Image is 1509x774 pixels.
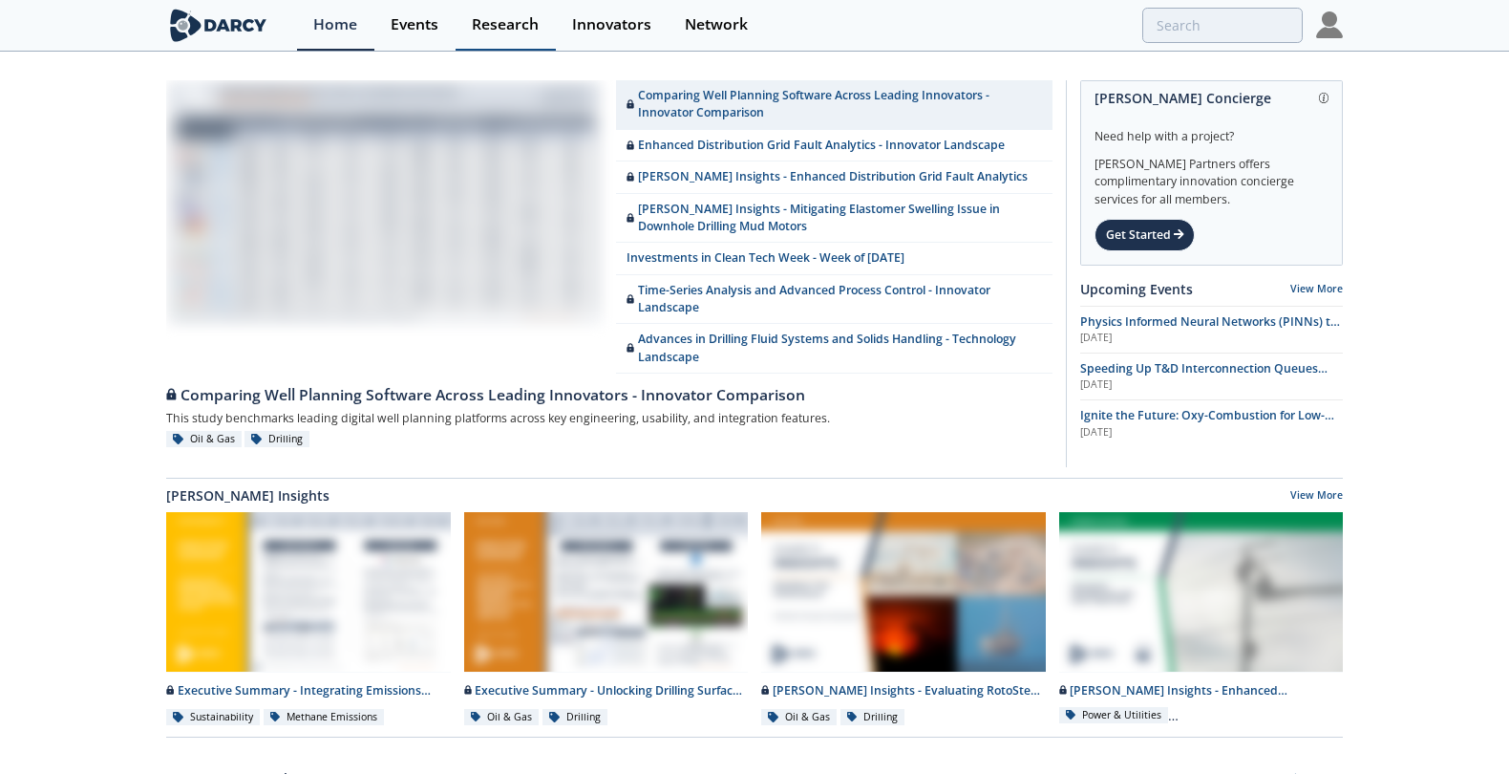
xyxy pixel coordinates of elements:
[1095,81,1328,115] div: [PERSON_NAME] Concierge
[166,406,1052,430] div: This study benchmarks leading digital well planning platforms across key engineering, usability, ...
[685,17,748,32] div: Network
[264,709,385,726] div: Methane Emissions
[1080,377,1343,393] div: [DATE]
[1080,360,1343,393] a: Speeding Up T&D Interconnection Queues with Enhanced Software Solutions [DATE]
[1080,313,1340,347] span: Physics Informed Neural Networks (PINNs) to Accelerate Subsurface Scenario Analysis
[616,324,1052,374] a: Advances in Drilling Fluid Systems and Solids Handling - Technology Landscape
[1095,219,1195,251] div: Get Started
[1319,93,1329,103] img: information.svg
[1290,282,1343,295] a: View More
[159,512,457,727] a: Executive Summary - Integrating Emissions Data for Compliance and Operational Action preview Exec...
[1080,360,1328,394] span: Speeding Up T&D Interconnection Queues with Enhanced Software Solutions
[616,161,1052,193] a: [PERSON_NAME] Insights - Enhanced Distribution Grid Fault Analytics
[1080,407,1334,441] span: Ignite the Future: Oxy-Combustion for Low-Carbon Power
[313,17,357,32] div: Home
[1142,8,1303,43] input: Advanced Search
[1052,512,1350,727] a: Darcy Insights - Enhanced Distribution Grid Fault Analytics preview [PERSON_NAME] Insights - Enha...
[761,709,837,726] div: Oil & Gas
[464,709,540,726] div: Oil & Gas
[166,374,1052,406] a: Comparing Well Planning Software Across Leading Innovators - Innovator Comparison
[1059,682,1344,699] div: [PERSON_NAME] Insights - Enhanced Distribution Grid Fault Analytics
[1080,407,1343,440] a: Ignite the Future: Oxy-Combustion for Low-Carbon Power [DATE]
[1290,488,1343,505] a: View More
[166,682,451,699] div: Executive Summary - Integrating Emissions Data for Compliance and Operational Action
[391,17,438,32] div: Events
[166,431,242,448] div: Oil & Gas
[616,194,1052,244] a: [PERSON_NAME] Insights - Mitigating Elastomer Swelling Issue in Downhole Drilling Mud Motors
[616,275,1052,325] a: Time-Series Analysis and Advanced Process Control - Innovator Landscape
[840,709,905,726] div: Drilling
[1080,313,1343,346] a: Physics Informed Neural Networks (PINNs) to Accelerate Subsurface Scenario Analysis [DATE]
[1059,707,1169,724] div: Power & Utilities
[457,512,755,727] a: Executive Summary - Unlocking Drilling Surface Equipment Reliability through IoT and Predictive A...
[761,682,1046,699] div: [PERSON_NAME] Insights - Evaluating RotoSteer Tool Performance for Long Lateral Applications
[166,9,270,42] img: logo-wide.svg
[616,243,1052,274] a: Investments in Clean Tech Week - Week of [DATE]
[166,485,329,505] a: [PERSON_NAME] Insights
[1316,11,1343,38] img: Profile
[166,384,1052,407] div: Comparing Well Planning Software Across Leading Innovators - Innovator Comparison
[542,709,607,726] div: Drilling
[166,709,260,726] div: Sustainability
[1080,425,1343,441] div: [DATE]
[616,80,1052,130] a: Comparing Well Planning Software Across Leading Innovators - Innovator Comparison
[572,17,651,32] div: Innovators
[464,682,749,699] div: Executive Summary - Unlocking Drilling Surface Equipment Reliability through IoT and Predictive A...
[1080,279,1193,299] a: Upcoming Events
[754,512,1052,727] a: Darcy Insights - Evaluating RotoSteer Tool Performance for Long Lateral Applications preview [PER...
[1080,331,1343,346] div: [DATE]
[1095,115,1328,145] div: Need help with a project?
[1095,145,1328,208] div: [PERSON_NAME] Partners offers complimentary innovation concierge services for all members.
[616,130,1052,161] a: Enhanced Distribution Grid Fault Analytics - Innovator Landscape
[472,17,539,32] div: Research
[244,431,309,448] div: Drilling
